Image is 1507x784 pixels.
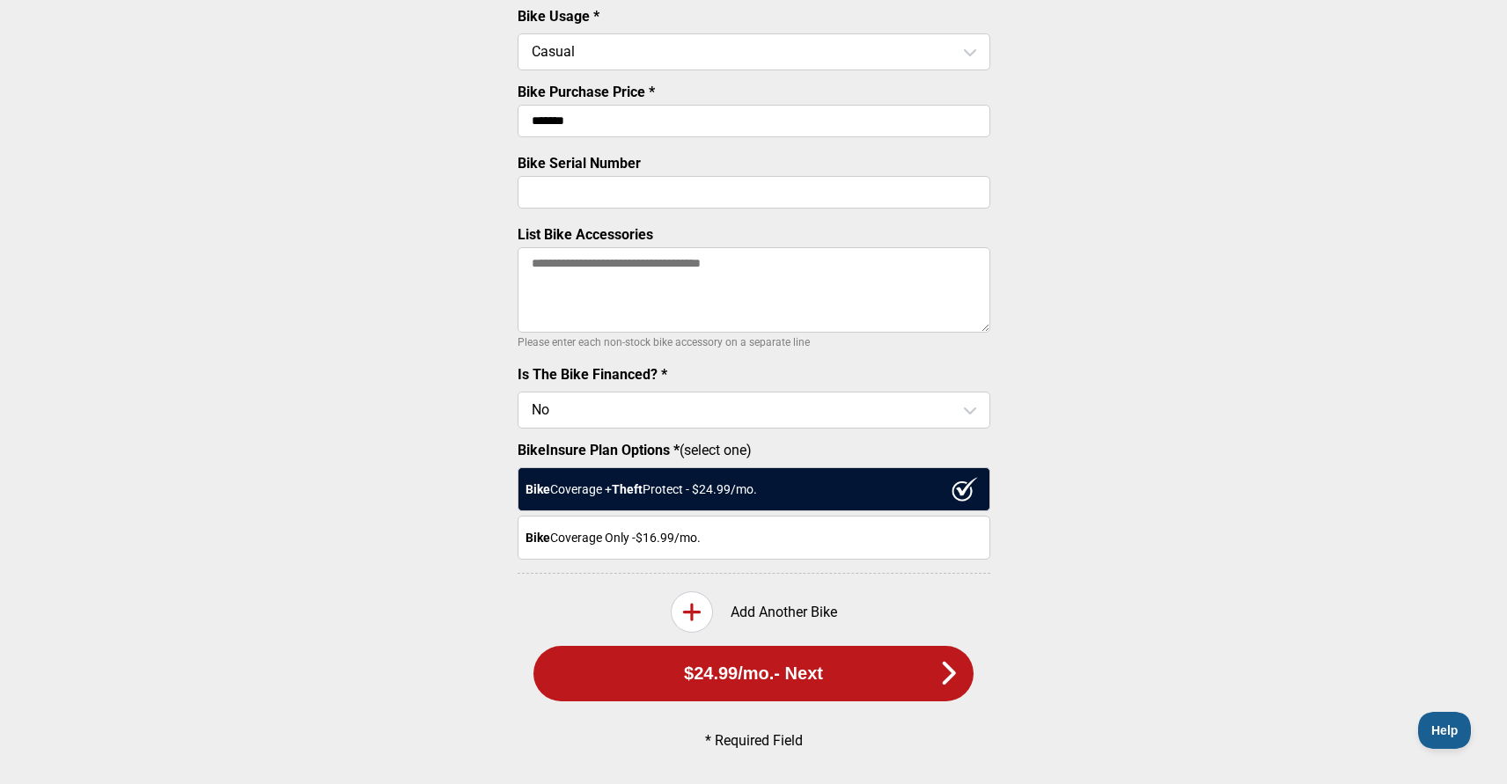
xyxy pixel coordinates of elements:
div: Coverage + Protect - $ 24.99 /mo. [518,467,990,511]
img: ux1sgP1Haf775SAghJI38DyDlYP+32lKFAAAAAElFTkSuQmCC [952,477,978,502]
div: Add Another Bike [518,591,990,633]
label: (select one) [518,442,990,458]
label: Bike Usage * [518,8,599,25]
label: Bike Purchase Price * [518,84,655,100]
span: /mo. [738,663,774,684]
iframe: Toggle Customer Support [1418,712,1472,749]
strong: Theft [612,482,643,496]
label: Bike Serial Number [518,155,641,172]
p: Please enter each non-stock bike accessory on a separate line [518,332,990,353]
strong: Bike [526,482,550,496]
div: Coverage Only - $16.99 /mo. [518,516,990,560]
label: List Bike Accessories [518,226,653,243]
strong: BikeInsure Plan Options * [518,442,680,458]
p: * Required Field [547,732,960,749]
label: Is The Bike Financed? * [518,366,667,383]
button: $24.99/mo.- Next [533,646,974,701]
strong: Bike [526,531,550,545]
